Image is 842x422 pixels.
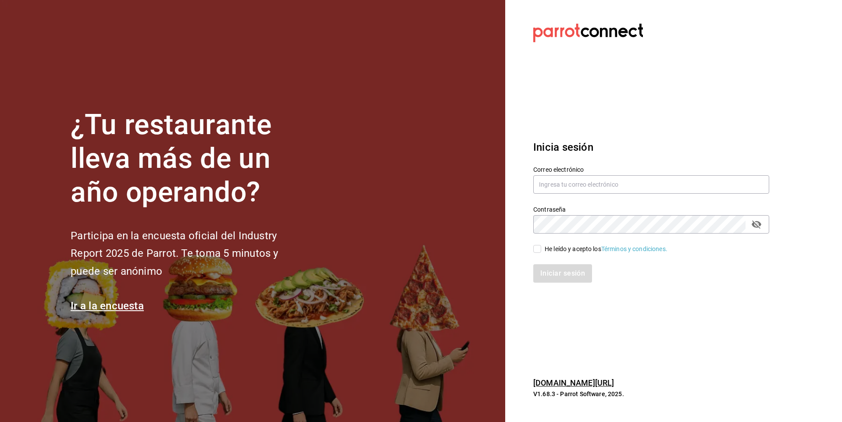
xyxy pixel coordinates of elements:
[545,245,667,254] div: He leído y acepto los
[71,300,144,312] a: Ir a la encuesta
[533,167,769,173] label: Correo electrónico
[71,108,307,209] h1: ¿Tu restaurante lleva más de un año operando?
[71,227,307,280] h2: Participa en la encuesta oficial del Industry Report 2025 de Parrot. Te toma 5 minutos y puede se...
[533,206,769,213] label: Contraseña
[533,390,769,398] p: V1.68.3 - Parrot Software, 2025.
[533,139,769,155] h3: Inicia sesión
[749,217,764,232] button: passwordField
[601,245,667,252] a: Términos y condiciones.
[533,378,614,387] a: [DOMAIN_NAME][URL]
[533,175,769,194] input: Ingresa tu correo electrónico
